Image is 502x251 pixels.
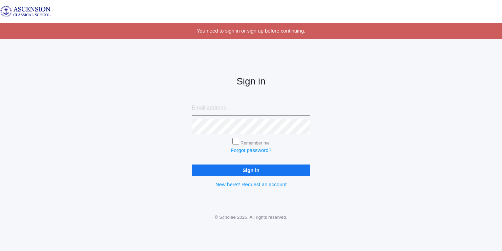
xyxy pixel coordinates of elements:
[192,100,310,116] input: Email address
[192,165,310,176] input: Sign in
[215,181,287,187] a: New here? Request an account
[231,147,271,153] a: Forgot password?
[192,76,310,87] h2: Sign in
[240,140,270,146] label: Remember me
